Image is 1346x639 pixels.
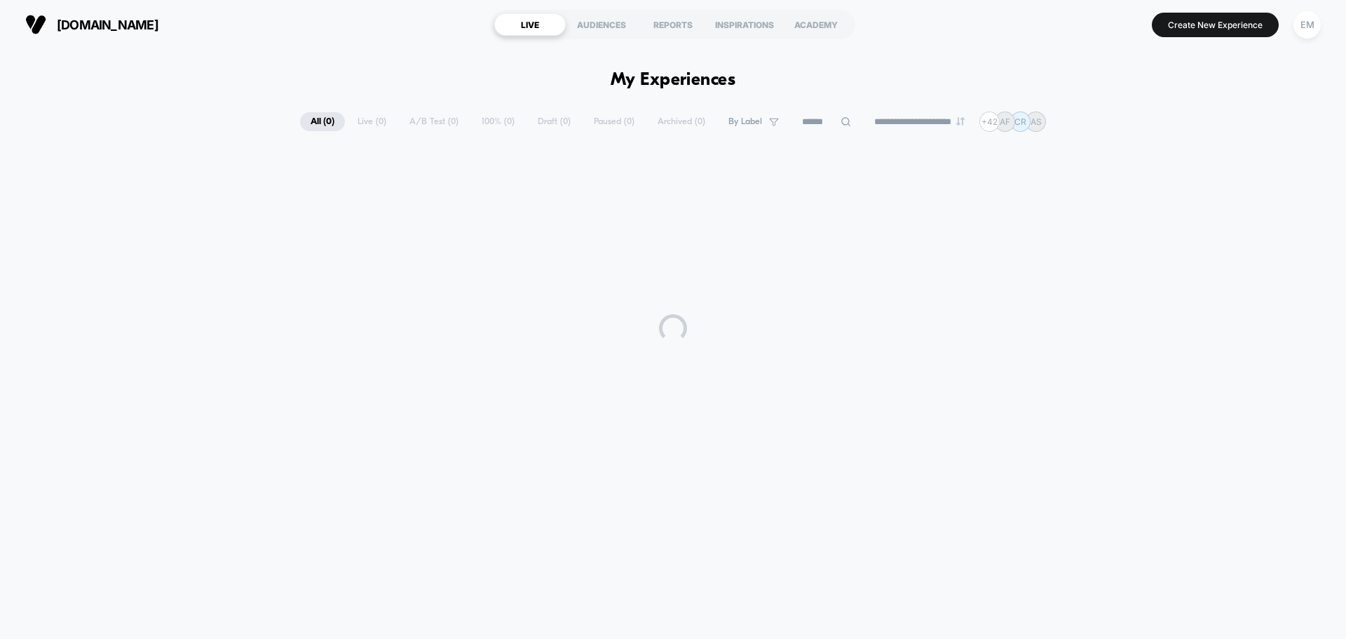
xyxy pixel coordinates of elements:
span: [DOMAIN_NAME] [57,18,158,32]
p: AS [1031,116,1042,127]
div: + 42 [979,112,1000,132]
div: ACADEMY [780,13,852,36]
p: AF [1000,116,1010,127]
span: By Label [728,116,762,127]
p: CR [1014,116,1026,127]
div: AUDIENCES [566,13,637,36]
div: LIVE [494,13,566,36]
button: [DOMAIN_NAME] [21,13,163,36]
img: Visually logo [25,14,46,35]
div: EM [1293,11,1321,39]
button: Create New Experience [1152,13,1279,37]
button: EM [1289,11,1325,39]
h1: My Experiences [611,70,736,90]
span: All ( 0 ) [300,112,345,131]
div: REPORTS [637,13,709,36]
div: INSPIRATIONS [709,13,780,36]
img: end [956,117,965,126]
